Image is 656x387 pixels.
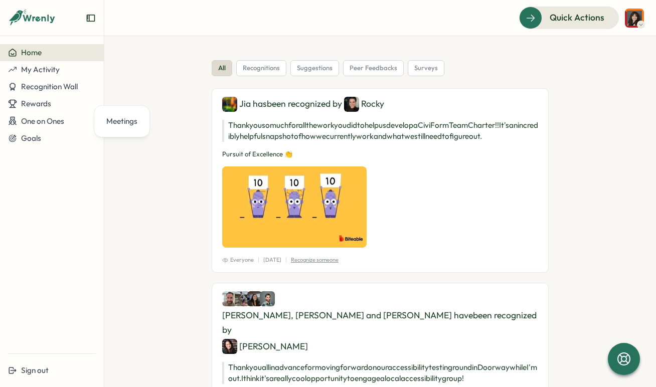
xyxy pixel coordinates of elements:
span: recognitions [243,64,280,73]
span: Recognition Wall [21,82,78,91]
a: Meetings [102,112,141,131]
p: Pursuit of Excellence 👏 [222,150,538,159]
span: Home [21,48,42,57]
p: Recognize someone [291,256,339,264]
button: Quick Actions [519,7,619,29]
img: Kathy Cheng [222,339,237,354]
span: Everyone [222,256,254,264]
button: Expand sidebar [86,13,96,23]
p: Thank you so much for all the work you did to help us develop a CiviForm Team Charter!! It's an i... [222,120,538,142]
p: [DATE] [263,256,281,264]
img: Rocky Fine [344,97,359,112]
img: Ashley Jessen [247,291,262,306]
span: Quick Actions [550,11,604,24]
span: surveys [414,64,438,73]
div: [PERSON_NAME], [PERSON_NAME] and [PERSON_NAME] have been recognized by [222,291,538,354]
span: peer feedbacks [350,64,397,73]
span: My Activity [21,65,60,74]
img: Recognition Image [222,166,367,248]
img: Isabelle Hirschy [625,9,644,28]
span: One on Ones [21,116,64,126]
span: Rewards [21,99,51,108]
span: suggestions [297,64,333,73]
div: Jia has been recognized by [222,97,538,112]
div: Rocky [344,97,384,112]
span: Sign out [21,365,49,375]
span: Goals [21,133,41,143]
p: | [285,256,287,264]
span: all [218,64,226,73]
p: Thank you all in advance for moving forward on our accessibility testing round in Doorway while I... [222,362,538,384]
div: Meetings [106,116,137,127]
img: Hannan Abdi [235,291,250,306]
img: Nick Norena [260,291,275,306]
img: Jia Gu [222,97,237,112]
img: Jesse James [222,291,237,306]
div: [PERSON_NAME] [222,339,308,354]
p: | [258,256,259,264]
